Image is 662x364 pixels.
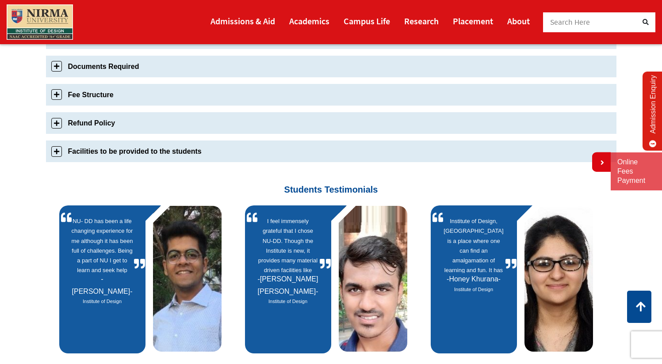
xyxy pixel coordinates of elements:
[46,112,616,134] a: Refund Policy
[617,158,655,185] a: Online Fees Payment
[7,4,73,40] img: main_logo
[210,12,275,30] a: Admissions & Aid
[447,275,501,283] span: Honey Khurana
[443,285,505,294] cite: Source Title
[289,12,329,30] a: Academics
[71,297,134,306] cite: Source Title
[72,275,133,295] span: [PERSON_NAME]
[524,206,593,352] img: blog_img
[153,206,222,352] img: blog_img
[53,169,610,195] h3: Students Testimonials
[339,206,407,352] img: blog_img
[46,56,616,77] a: Documents Required
[507,12,530,30] a: About
[344,12,390,30] a: Campus Life
[257,297,319,306] cite: Source Title
[453,12,493,30] a: Placement
[257,216,319,273] a: I feel immensely grateful that I chose NU-DD. Though the Institute is new, it provides many mater...
[404,12,439,30] a: Research
[443,216,505,273] a: Institute of Design, [GEOGRAPHIC_DATA] is a place where one can find an amalgamation of learning ...
[258,275,318,295] span: [PERSON_NAME] [PERSON_NAME]
[46,84,616,106] a: Fee Structure
[46,140,616,162] a: Facilities to be provided to the students
[71,216,134,273] a: NU- DD has been a life changing experience for me although it has been full of challenges. Being ...
[550,17,590,27] span: Search Here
